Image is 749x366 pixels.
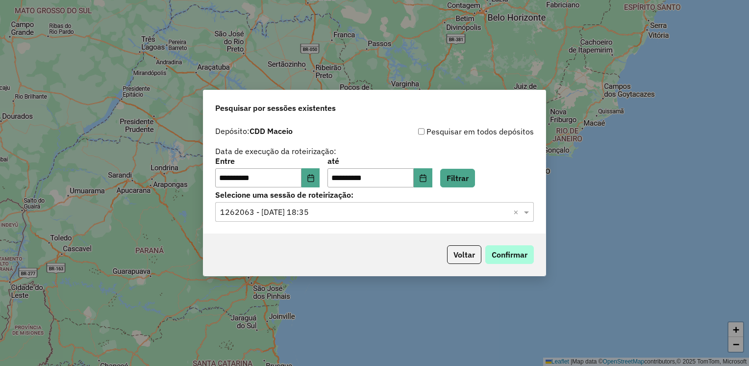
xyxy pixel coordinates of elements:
[250,126,293,136] strong: CDD Maceio
[447,245,481,264] button: Voltar
[215,189,534,201] label: Selecione uma sessão de roteirização:
[485,245,534,264] button: Confirmar
[327,155,432,167] label: até
[513,206,522,218] span: Clear all
[215,125,293,137] label: Depósito:
[414,168,432,188] button: Choose Date
[215,102,336,114] span: Pesquisar por sessões existentes
[374,126,534,137] div: Pesquisar em todos depósitos
[440,169,475,187] button: Filtrar
[215,145,336,157] label: Data de execução da roteirização:
[215,155,320,167] label: Entre
[301,168,320,188] button: Choose Date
